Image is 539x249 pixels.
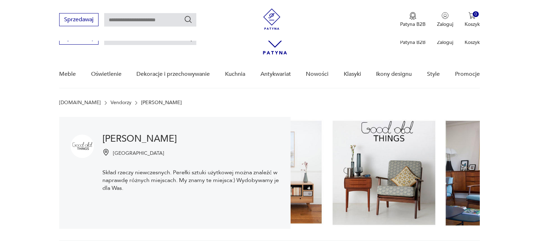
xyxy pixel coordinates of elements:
[400,39,426,46] p: Patyna B2B
[376,61,412,88] a: Ikony designu
[455,61,480,88] a: Promocje
[427,61,440,88] a: Style
[344,61,361,88] a: Klasyki
[468,12,476,19] img: Ikona koszyka
[141,100,182,106] p: [PERSON_NAME]
[409,12,416,20] img: Ikona medalu
[306,61,329,88] a: Nowości
[437,12,453,28] button: Zaloguj
[465,21,480,28] p: Koszyk
[102,169,279,192] p: Skład rzeczy niewczesnych. Perełki sztuki użytkowej można znaleźć w naprawdę różnych miejscach. M...
[113,150,164,157] p: [GEOGRAPHIC_DATA]
[465,12,480,28] button: 0Koszyk
[71,135,94,158] img: Paweł Mikłaszewski
[437,39,453,46] p: Zaloguj
[291,117,480,229] img: Paweł Mikłaszewski
[225,61,245,88] a: Kuchnia
[260,61,291,88] a: Antykwariat
[442,12,449,19] img: Ikonka użytkownika
[400,21,426,28] p: Patyna B2B
[59,36,99,41] a: Sprzedawaj
[437,21,453,28] p: Zaloguj
[400,12,426,28] a: Ikona medaluPatyna B2B
[59,100,101,106] a: [DOMAIN_NAME]
[136,61,210,88] a: Dekoracje i przechowywanie
[102,149,110,156] img: Ikonka pinezki mapy
[102,135,279,143] h1: [PERSON_NAME]
[91,61,122,88] a: Oświetlenie
[465,39,480,46] p: Koszyk
[59,61,76,88] a: Meble
[184,15,192,24] button: Szukaj
[261,9,282,30] img: Patyna - sklep z meblami i dekoracjami vintage
[59,13,99,26] button: Sprzedawaj
[400,12,426,28] button: Patyna B2B
[59,18,99,23] a: Sprzedawaj
[473,11,479,17] div: 0
[111,100,131,106] a: Vendorzy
